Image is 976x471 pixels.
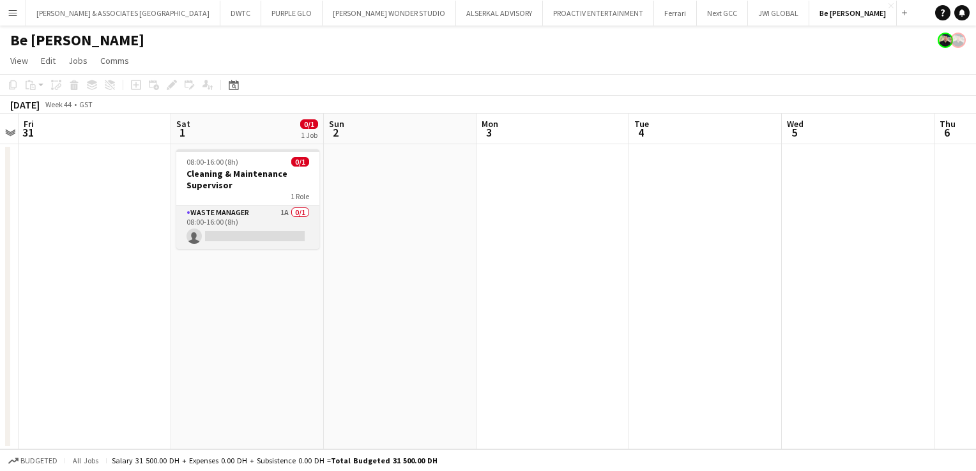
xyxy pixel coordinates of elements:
[20,456,57,465] span: Budgeted
[68,55,88,66] span: Jobs
[24,118,34,130] span: Fri
[938,33,953,48] app-user-avatar: Glenn Lloyd
[176,118,190,130] span: Sat
[634,118,649,130] span: Tue
[22,125,34,140] span: 31
[42,100,74,109] span: Week 44
[187,157,238,167] span: 08:00-16:00 (8h)
[697,1,748,26] button: Next GCC
[176,168,319,191] h3: Cleaning & Maintenance Supervisor
[6,454,59,468] button: Budgeted
[938,125,956,140] span: 6
[261,1,323,26] button: PURPLE GLO
[63,52,93,69] a: Jobs
[10,98,40,111] div: [DATE]
[5,52,33,69] a: View
[940,118,956,130] span: Thu
[174,125,190,140] span: 1
[10,31,144,50] h1: Be [PERSON_NAME]
[950,33,966,48] app-user-avatar: Glenn Lloyd
[323,1,456,26] button: [PERSON_NAME] WONDER STUDIO
[456,1,543,26] button: ALSERKAL ADVISORY
[79,100,93,109] div: GST
[36,52,61,69] a: Edit
[809,1,897,26] button: Be [PERSON_NAME]
[41,55,56,66] span: Edit
[291,191,309,201] span: 1 Role
[632,125,649,140] span: 4
[331,456,438,465] span: Total Budgeted 31 500.00 DH
[329,118,344,130] span: Sun
[95,52,134,69] a: Comms
[654,1,697,26] button: Ferrari
[220,1,261,26] button: DWTC
[785,125,804,140] span: 5
[112,456,438,465] div: Salary 31 500.00 DH + Expenses 0.00 DH + Subsistence 0.00 DH =
[100,55,129,66] span: Comms
[787,118,804,130] span: Wed
[176,206,319,249] app-card-role: Waste Manager1A0/108:00-16:00 (8h)
[300,119,318,129] span: 0/1
[301,130,317,140] div: 1 Job
[70,456,101,465] span: All jobs
[10,55,28,66] span: View
[482,118,498,130] span: Mon
[291,157,309,167] span: 0/1
[748,1,809,26] button: JWI GLOBAL
[543,1,654,26] button: PROACTIV ENTERTAINMENT
[327,125,344,140] span: 2
[176,149,319,249] app-job-card: 08:00-16:00 (8h)0/1Cleaning & Maintenance Supervisor1 RoleWaste Manager1A0/108:00-16:00 (8h)
[26,1,220,26] button: [PERSON_NAME] & ASSOCIATES [GEOGRAPHIC_DATA]
[480,125,498,140] span: 3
